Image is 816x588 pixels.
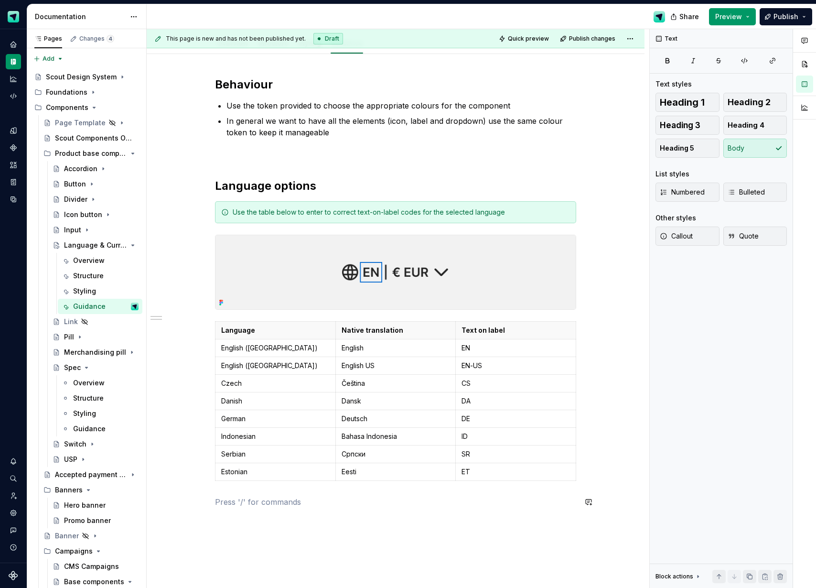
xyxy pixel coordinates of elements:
a: Settings [6,505,21,521]
div: Campaigns [40,544,142,559]
div: Base components [64,577,124,587]
p: In general we want to have all the elements (icon, label and dropdown) use the same colour token ... [226,115,576,138]
a: USP [49,452,142,467]
button: Numbered [655,183,719,202]
a: Accepted payment types [40,467,142,482]
button: Heading 4 [723,116,787,135]
button: Contact support [6,523,21,538]
a: Styling [58,283,142,299]
div: Styling [73,286,96,296]
span: Heading 2 [728,98,771,107]
div: Hero banner [64,501,106,510]
div: Block actions [655,573,693,580]
a: Page Template [40,115,142,131]
div: Analytics [6,71,21,87]
p: Native translation [342,326,450,335]
h2: Behaviour [215,77,576,92]
a: Link [49,314,142,329]
div: Documentation [35,12,125,22]
a: Pill [49,329,142,345]
p: Čeština [342,379,450,388]
p: Czech [221,379,330,388]
div: Banner [55,531,79,541]
button: Heading 2 [723,93,787,112]
div: Merchandising pill [64,348,126,357]
div: CMS Campaigns [64,562,119,571]
a: Components [6,140,21,155]
span: Heading 1 [660,98,705,107]
a: Language & Currency input [49,238,142,253]
button: Publish [760,8,812,25]
p: Bahasa Indonesia [342,432,450,441]
svg: Supernova Logo [9,571,18,580]
span: Add [43,55,54,63]
p: EN [462,343,570,353]
div: Banners [40,482,142,498]
div: Product base components [55,149,127,158]
a: Icon button [49,207,142,222]
p: Text on label [462,326,570,335]
a: Button [49,176,142,192]
div: List styles [655,169,689,179]
button: Share [666,8,705,25]
div: Guidance [327,33,367,53]
a: Merchandising pill [49,345,142,360]
div: Other styles [655,213,696,223]
a: Hero banner [49,498,142,513]
p: Use the token provided to choose the appropriate colours for the component [226,100,576,111]
div: Pill [64,332,74,342]
p: Language [221,326,330,335]
div: Accordion [64,164,97,174]
div: Promo banner [64,516,111,525]
a: Spec [49,360,142,375]
span: Draft [325,35,339,43]
p: ET [462,467,570,477]
div: Overview [73,378,105,388]
div: Language & Currency input [64,240,127,250]
div: Page Template [55,118,106,128]
a: GuidanceDesign Ops [58,299,142,314]
p: Dansk [342,396,450,406]
img: Design Ops [654,11,665,22]
div: Divider [64,195,87,204]
div: Structure [73,271,104,281]
div: Components [31,100,142,115]
div: Switch [64,439,86,449]
p: DE [462,414,570,424]
p: CS [462,379,570,388]
div: Use the table below to enter to correct text-on-label codes for the selected language [233,207,570,217]
button: Notifications [6,454,21,469]
p: English ([GEOGRAPHIC_DATA]) [221,343,330,353]
a: Overview [58,375,142,391]
div: Scout Design System [46,72,117,82]
a: Switch [49,436,142,452]
a: Assets [6,157,21,173]
p: English US [342,361,450,370]
p: Eesti [342,467,450,477]
button: Search ⌘K [6,471,21,486]
a: Styling [58,406,142,421]
p: Serbian [221,449,330,459]
a: Code automation [6,88,21,104]
span: 4 [107,35,114,43]
span: Share [679,12,699,22]
button: Bulleted [723,183,787,202]
a: Structure [58,391,142,406]
div: USP [64,455,77,464]
p: Српски [342,449,450,459]
span: Quick preview [508,35,549,43]
div: Guidance [73,302,106,311]
button: Publish changes [557,32,620,45]
a: Data sources [6,192,21,207]
a: Scout Design System [31,69,142,85]
img: e611c74b-76fc-4ef0-bafa-dc494cd4cb8a.png [8,11,19,22]
button: Add [31,52,66,65]
span: Callout [660,231,693,241]
button: Heading 3 [655,116,719,135]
